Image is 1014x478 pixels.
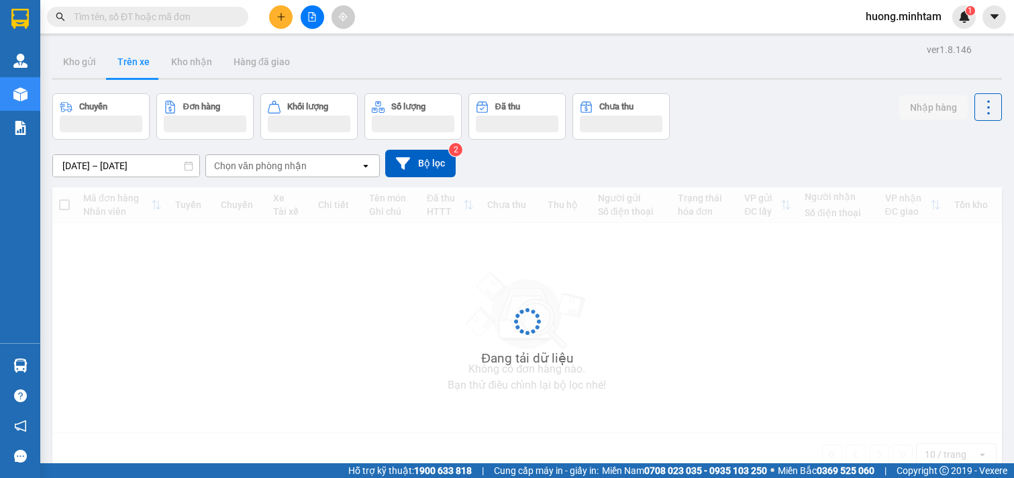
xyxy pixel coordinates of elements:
button: Trên xe [107,46,160,78]
span: Miền Nam [602,463,767,478]
span: | [482,463,484,478]
div: Khối lượng [287,102,328,111]
button: file-add [301,5,324,29]
strong: 0708 023 035 - 0935 103 250 [644,465,767,476]
div: Số lượng [391,102,425,111]
span: message [14,450,27,463]
div: ver 1.8.146 [927,42,972,57]
span: file-add [307,12,317,21]
svg: open [360,160,371,171]
img: warehouse-icon [13,87,28,101]
span: copyright [940,466,949,475]
span: question-circle [14,389,27,402]
sup: 1 [966,6,975,15]
button: Chuyến [52,93,150,140]
button: aim [332,5,355,29]
button: Số lượng [364,93,462,140]
div: Đã thu [495,102,520,111]
input: Tìm tên, số ĐT hoặc mã đơn [74,9,232,24]
div: Đơn hàng [183,102,220,111]
button: Khối lượng [260,93,358,140]
div: Chọn văn phòng nhận [214,159,307,173]
button: plus [269,5,293,29]
div: Chuyến [79,102,107,111]
span: aim [338,12,348,21]
input: Select a date range. [53,155,199,177]
span: Miền Bắc [778,463,874,478]
span: search [56,12,65,21]
span: | [884,463,886,478]
span: caret-down [988,11,1001,23]
button: Đã thu [468,93,566,140]
img: solution-icon [13,121,28,135]
strong: 1900 633 818 [414,465,472,476]
button: Kho gửi [52,46,107,78]
button: Hàng đã giao [223,46,301,78]
button: Đơn hàng [156,93,254,140]
button: Kho nhận [160,46,223,78]
span: Hỗ trợ kỹ thuật: [348,463,472,478]
span: ⚪️ [770,468,774,473]
button: caret-down [982,5,1006,29]
span: plus [276,12,286,21]
span: Cung cấp máy in - giấy in: [494,463,599,478]
button: Bộ lọc [385,150,456,177]
div: Đang tải dữ liệu [481,348,573,369]
button: Nhập hàng [899,95,968,119]
button: Chưa thu [572,93,670,140]
span: huong.minhtam [855,8,952,25]
strong: 0369 525 060 [817,465,874,476]
img: logo-vxr [11,9,29,29]
img: icon-new-feature [958,11,970,23]
div: Chưa thu [599,102,633,111]
img: warehouse-icon [13,54,28,68]
span: 1 [968,6,972,15]
sup: 2 [449,143,462,156]
img: warehouse-icon [13,358,28,373]
span: notification [14,420,27,432]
